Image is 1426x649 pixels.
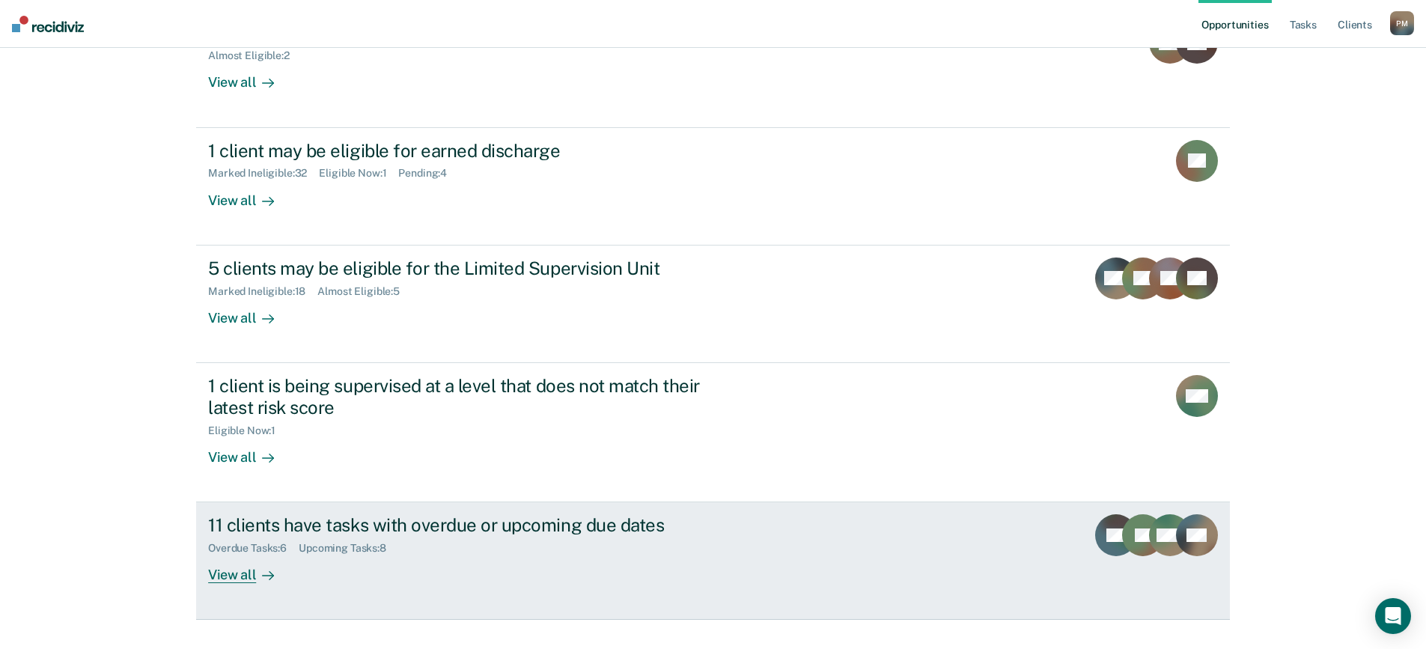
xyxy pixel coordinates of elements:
div: P M [1390,11,1414,35]
a: 5 clients may be eligible for the Limited Supervision UnitMarked Ineligible:18Almost Eligible:5Vi... [196,246,1230,363]
div: Eligible Now : 1 [208,424,287,437]
div: View all [208,297,292,326]
div: View all [208,62,292,91]
div: Eligible Now : 1 [319,167,398,180]
div: Marked Ineligible : 18 [208,285,317,298]
a: 1 client may be eligible for earned dischargeMarked Ineligible:32Eligible Now:1Pending:4View all [196,128,1230,246]
div: 1 client may be eligible for earned discharge [208,140,734,162]
div: Almost Eligible : 2 [208,49,302,62]
a: 11 clients have tasks with overdue or upcoming due datesOverdue Tasks:6Upcoming Tasks:8View all [196,502,1230,620]
div: Overdue Tasks : 6 [208,542,299,555]
div: Almost Eligible : 5 [317,285,412,298]
a: 1 client is being supervised at a level that does not match their latest risk scoreEligible Now:1... [196,363,1230,502]
img: Recidiviz [12,16,84,32]
div: 5 clients may be eligible for the Limited Supervision Unit [208,258,734,279]
div: View all [208,180,292,209]
a: 2 clients are nearing or past their full-term release dateAlmost Eligible:2View all [196,9,1230,127]
div: Upcoming Tasks : 8 [299,542,398,555]
div: 11 clients have tasks with overdue or upcoming due dates [208,514,734,536]
div: Open Intercom Messenger [1375,598,1411,634]
div: Pending : 4 [398,167,459,180]
button: PM [1390,11,1414,35]
div: View all [208,555,292,584]
div: View all [208,436,292,466]
div: 1 client is being supervised at a level that does not match their latest risk score [208,375,734,418]
div: Marked Ineligible : 32 [208,167,319,180]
